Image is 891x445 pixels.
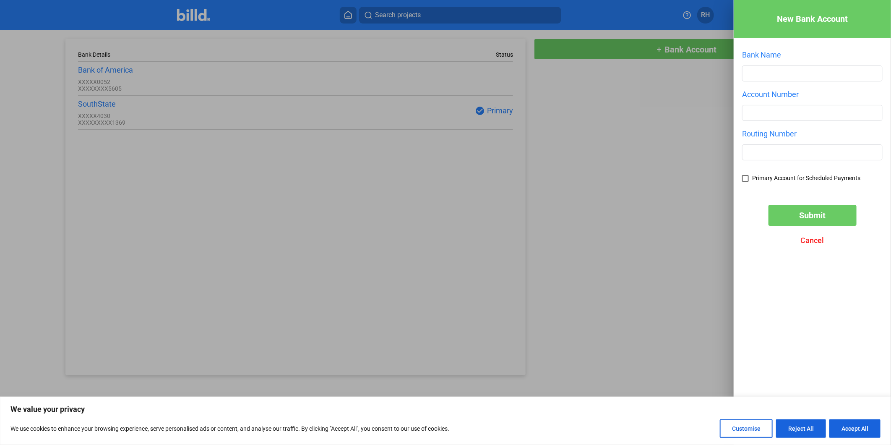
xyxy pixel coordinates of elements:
[742,129,883,138] div: Routing Number
[752,175,860,181] span: Primary Account for Scheduled Payments
[10,424,449,434] p: We use cookies to enhance your browsing experience, serve personalised ads or content, and analys...
[769,230,857,251] button: Cancel
[801,236,824,245] span: Cancel
[799,210,826,220] span: Submit
[742,90,883,99] div: Account Number
[769,205,857,226] button: Submit
[742,50,883,59] div: Bank Name
[720,419,773,438] button: Customise
[776,419,826,438] button: Reject All
[10,404,881,414] p: We value your privacy
[829,419,881,438] button: Accept All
